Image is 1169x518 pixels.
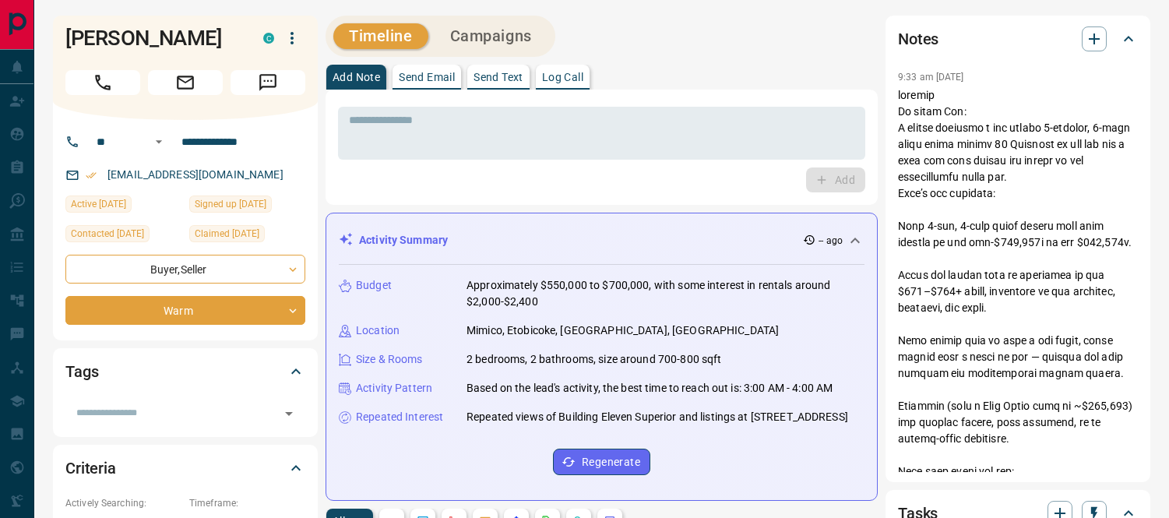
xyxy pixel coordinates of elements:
p: Send Text [474,72,523,83]
span: Claimed [DATE] [195,226,259,241]
p: Log Call [542,72,583,83]
div: Activity Summary-- ago [339,226,864,255]
button: Campaigns [435,23,548,49]
span: Active [DATE] [71,196,126,212]
a: [EMAIL_ADDRESS][DOMAIN_NAME] [107,168,283,181]
div: Sun Aug 24 2025 [189,196,305,217]
div: condos.ca [263,33,274,44]
p: 9:33 am [DATE] [898,72,964,83]
p: Size & Rooms [356,351,423,368]
svg: Email Verified [86,170,97,181]
p: Timeframe: [189,496,305,510]
div: Warm [65,296,305,325]
p: Repeated Interest [356,409,443,425]
p: Add Note [333,72,380,83]
p: Activity Summary [359,232,448,248]
p: Actively Searching: [65,496,181,510]
p: Based on the lead's activity, the best time to reach out is: 3:00 AM - 4:00 AM [467,380,833,396]
div: Tags [65,353,305,390]
button: Regenerate [553,449,650,475]
p: -- ago [819,234,843,248]
p: Budget [356,277,392,294]
button: Open [150,132,168,151]
div: Buyer , Seller [65,255,305,284]
p: Repeated views of Building Eleven Superior and listings at [STREET_ADDRESS] [467,409,848,425]
div: Notes [898,20,1138,58]
div: Thu Oct 02 2025 [65,225,181,247]
p: Location [356,322,400,339]
span: Email [148,70,223,95]
div: Criteria [65,449,305,487]
div: Sun Oct 12 2025 [65,196,181,217]
h2: Notes [898,26,938,51]
span: Signed up [DATE] [195,196,266,212]
p: Mimico, Etobicoke, [GEOGRAPHIC_DATA], [GEOGRAPHIC_DATA] [467,322,779,339]
span: Call [65,70,140,95]
div: Sun Aug 24 2025 [189,225,305,247]
span: Contacted [DATE] [71,226,144,241]
button: Timeline [333,23,428,49]
span: Message [231,70,305,95]
button: Open [278,403,300,425]
p: Send Email [399,72,455,83]
h2: Tags [65,359,98,384]
h1: [PERSON_NAME] [65,26,240,51]
p: Approximately $550,000 to $700,000, with some interest in rentals around $2,000-$2,400 [467,277,864,310]
p: Activity Pattern [356,380,432,396]
h2: Criteria [65,456,116,481]
p: 2 bedrooms, 2 bathrooms, size around 700-800 sqft [467,351,721,368]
